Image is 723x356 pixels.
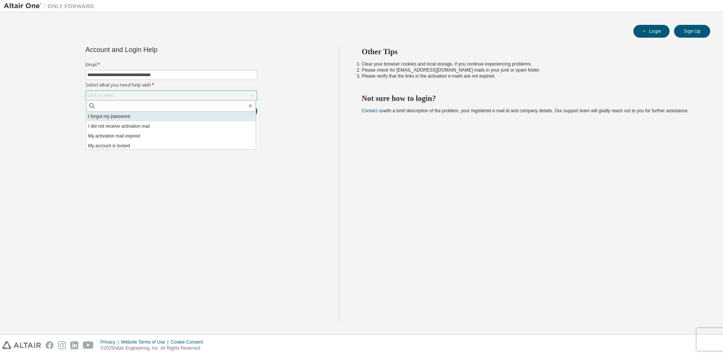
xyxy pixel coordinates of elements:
h2: Not sure how to login? [362,93,697,103]
img: facebook.svg [46,341,53,349]
li: Please check for [EMAIL_ADDRESS][DOMAIN_NAME] mails in your junk or spam folder. [362,67,697,73]
h2: Other Tips [362,47,697,57]
div: Website Terms of Use [121,339,171,345]
img: altair_logo.svg [2,341,41,349]
div: Click to select [87,92,115,98]
div: Cookie Consent [171,339,207,345]
div: Account and Login Help [85,47,223,53]
img: Altair One [4,2,98,10]
a: Contact us [362,108,383,113]
p: © 2025 Altair Engineering, Inc. All Rights Reserved. [101,345,207,351]
img: youtube.svg [83,341,94,349]
img: instagram.svg [58,341,66,349]
label: Select what you need help with [85,82,257,88]
img: linkedin.svg [70,341,78,349]
div: Click to select [86,91,257,100]
li: I forgot my password [86,112,256,121]
li: Clear your browser cookies and local storage, if you continue experiencing problems. [362,61,697,67]
button: Sign Up [674,25,710,38]
label: Email [85,62,257,68]
div: Privacy [101,339,121,345]
button: Login [633,25,670,38]
span: with a brief description of the problem, your registered e-mail id and company details. Our suppo... [362,108,689,113]
li: Please verify that the links in the activation e-mails are not expired. [362,73,697,79]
